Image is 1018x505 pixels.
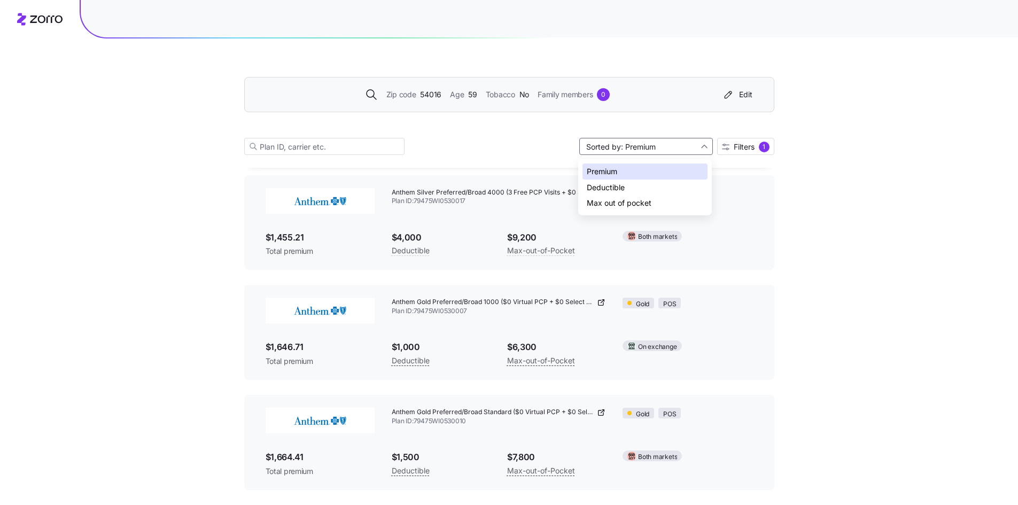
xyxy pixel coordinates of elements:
[244,138,405,155] input: Plan ID, carrier etc.
[638,342,677,352] span: On exchange
[717,138,774,155] button: Filters1
[392,354,430,367] span: Deductible
[507,354,575,367] span: Max-out-of-Pocket
[486,89,515,100] span: Tobacco
[663,299,676,309] span: POS
[507,464,575,477] span: Max-out-of-Pocket
[392,244,430,257] span: Deductible
[392,408,595,417] span: Anthem Gold Preferred/Broad Standard ($0 Virtual PCP + $0 Select Drugs + Incentives)
[636,409,649,419] span: Gold
[266,246,375,257] span: Total premium
[392,340,490,354] span: $1,000
[392,417,606,426] span: Plan ID: 79475WI0530010
[507,340,605,354] span: $6,300
[266,340,375,354] span: $1,646.71
[638,452,677,462] span: Both markets
[507,244,575,257] span: Max-out-of-Pocket
[266,298,375,323] img: Anthem
[392,197,606,206] span: Plan ID: 79475WI0530017
[582,195,708,211] div: Max out of pocket
[266,450,375,464] span: $1,664.41
[392,450,490,464] span: $1,500
[718,86,757,103] button: Edit
[468,89,477,100] span: 59
[538,89,593,100] span: Family members
[266,188,375,214] img: Anthem
[519,89,529,100] span: No
[663,409,676,419] span: POS
[450,89,464,100] span: Age
[392,464,430,477] span: Deductible
[392,307,606,316] span: Plan ID: 79475WI0530007
[266,231,375,244] span: $1,455.21
[266,408,375,433] img: Anthem
[579,138,713,155] input: Sort by
[507,450,605,464] span: $7,800
[638,232,677,242] span: Both markets
[420,89,441,100] span: 54016
[266,356,375,367] span: Total premium
[507,231,605,244] span: $9,200
[734,143,755,151] span: Filters
[582,180,708,196] div: Deductible
[636,299,649,309] span: Gold
[386,89,416,100] span: Zip code
[392,188,595,197] span: Anthem Silver Preferred/Broad 4000 (3 Free PCP Visits + $0 Select Drugs + Incentives)
[392,231,490,244] span: $4,000
[582,164,708,180] div: Premium
[266,466,375,477] span: Total premium
[392,298,595,307] span: Anthem Gold Preferred/Broad 1000 ($0 Virtual PCP + $0 Select Drugs + Incentives)
[722,89,752,100] div: Edit
[597,88,610,101] div: 0
[759,142,770,152] div: 1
